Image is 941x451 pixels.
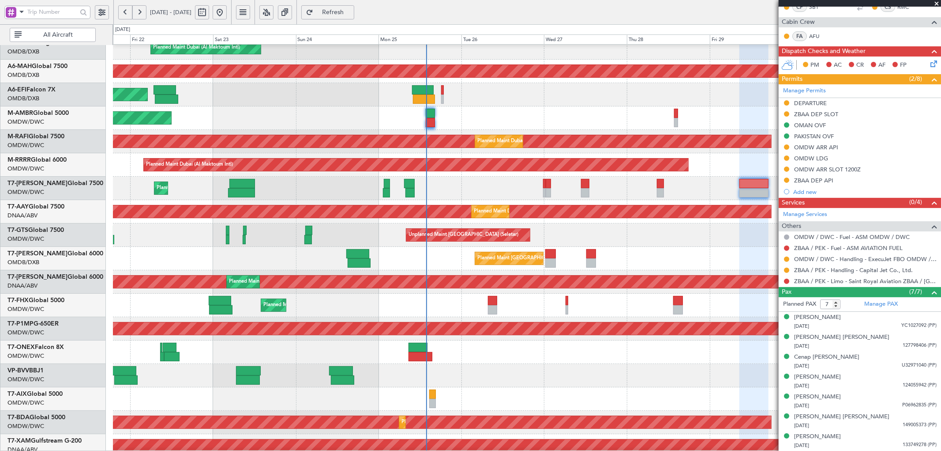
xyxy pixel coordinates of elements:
a: OMDW/DWC [7,422,44,430]
a: Manage PAX [864,300,898,309]
span: Pax [782,287,791,297]
span: (7/7) [909,287,922,296]
span: [DATE] [794,442,809,449]
div: [DATE] [115,26,130,34]
span: T7-P1MP [7,321,34,327]
span: YC1027092 (PP) [901,322,937,330]
span: 149005373 (PP) [903,421,937,429]
a: AFU [809,32,829,40]
span: 133749278 (PP) [903,441,937,449]
a: OMDW / DWC - Fuel - ASM OMDW / DWC [794,233,910,241]
span: [DATE] [794,402,809,409]
a: T7-[PERSON_NAME]Global 6000 [7,274,103,280]
span: Refresh [315,9,351,15]
span: [DATE] [794,363,809,369]
div: [PERSON_NAME] [PERSON_NAME] [794,413,889,421]
div: Add new [793,188,937,196]
div: Thu 28 [627,34,710,45]
div: FA [792,31,807,41]
div: Planned Maint [GEOGRAPHIC_DATA] ([GEOGRAPHIC_DATA] Intl) [477,252,625,265]
a: OMDW/DWC [7,165,44,173]
a: A6-EFIFalcon 7X [7,87,56,93]
a: OMDB/DXB [7,48,39,56]
a: T7-BDAGlobal 5000 [7,414,65,421]
div: Planned Maint Dubai (Al Maktoum Intl) [157,182,244,195]
a: OMDW/DWC [7,352,44,360]
div: Planned Maint Dubai (Al Maktoum Intl) [477,135,564,148]
div: [PERSON_NAME] [794,393,841,402]
a: OMDW/DWC [7,235,44,243]
a: OMDW / DWC - Handling - ExecuJet FBO OMDW / DWC [794,255,937,263]
a: OMDW/DWC [7,329,44,337]
button: All Aircraft [10,28,96,42]
a: OMDB/DXB [7,258,39,266]
span: M-RRRR [7,157,31,163]
div: OMAN OVF [794,121,826,129]
a: OMDW/DWC [7,141,44,149]
div: [PERSON_NAME] [794,373,841,382]
a: OMDW/DWC [7,118,44,126]
span: VP-BVV [7,368,29,374]
div: Tue 26 [461,34,544,45]
span: 124055942 (PP) [903,382,937,389]
div: [PERSON_NAME] [794,432,841,441]
span: T7-AIX [7,391,27,397]
div: Planned Maint [GEOGRAPHIC_DATA] ([GEOGRAPHIC_DATA]) [263,299,402,312]
a: DNAA/ABV [7,212,37,220]
span: CR [856,61,864,70]
div: [PERSON_NAME] [PERSON_NAME] [794,333,889,342]
div: Fri 29 [710,34,793,45]
a: VP-BVVBBJ1 [7,368,44,374]
span: Services [782,198,805,208]
a: M-RRRRGlobal 6000 [7,157,67,163]
span: U32971040 (PP) [902,362,937,369]
div: Unplanned Maint [GEOGRAPHIC_DATA] (Seletar) [409,228,518,242]
span: All Aircraft [23,32,93,38]
a: T7-XAMGulfstream G-200 [7,438,82,444]
a: A6-MAHGlobal 7500 [7,63,67,69]
a: T7-FHXGlobal 5000 [7,297,64,303]
div: Planned Maint Dubai (Al Maktoum Intl) [474,205,561,218]
div: CP [792,2,807,12]
a: ZBAA / PEK - Handling - Capital Jet Co., Ltd. [794,266,913,274]
a: T7-ONEXFalcon 8X [7,344,64,350]
span: Dispatch Checks and Weather [782,46,866,57]
div: CS [881,2,895,12]
span: A6-MAH [7,63,32,69]
div: ZBAA DEP SLOT [794,110,838,118]
span: T7-GTS [7,227,28,233]
span: P06962835 (PP) [902,402,937,409]
a: T7-GTSGlobal 7500 [7,227,64,233]
span: M-AMBR [7,110,33,116]
div: Cenap [PERSON_NAME] [794,353,859,362]
span: T7-FHX [7,297,29,303]
div: OMDW LDG [794,155,828,162]
span: AF [878,61,885,70]
a: Manage Services [783,210,827,219]
a: OMDW/DWC [7,375,44,383]
span: [DATE] [794,343,809,349]
span: A6-EFI [7,87,26,93]
button: Refresh [301,5,354,19]
label: Planned PAX [783,300,816,309]
div: Sat 23 [213,34,296,45]
div: Wed 27 [544,34,627,45]
span: Cabin Crew [782,17,815,27]
div: Fri 22 [130,34,213,45]
span: AC [834,61,842,70]
a: OMDW/DWC [7,305,44,313]
span: T7-ONEX [7,344,35,350]
span: (2/8) [909,74,922,83]
span: PM [810,61,819,70]
a: T7-[PERSON_NAME]Global 6000 [7,250,103,257]
a: Manage Permits [783,87,826,95]
div: [PERSON_NAME] [794,313,841,322]
span: T7-AAY [7,204,29,210]
a: M-AMBRGlobal 5000 [7,110,69,116]
div: OMDW ARR SLOT 1200Z [794,166,861,173]
span: M-RAFI [7,133,29,140]
div: Mon 25 [379,34,461,45]
a: RMC [897,3,917,11]
a: ZBAA / PEK - Limo - Saint Royal Aviation ZBAA / [GEOGRAPHIC_DATA] [794,277,937,285]
a: T7-AAYGlobal 7500 [7,204,64,210]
